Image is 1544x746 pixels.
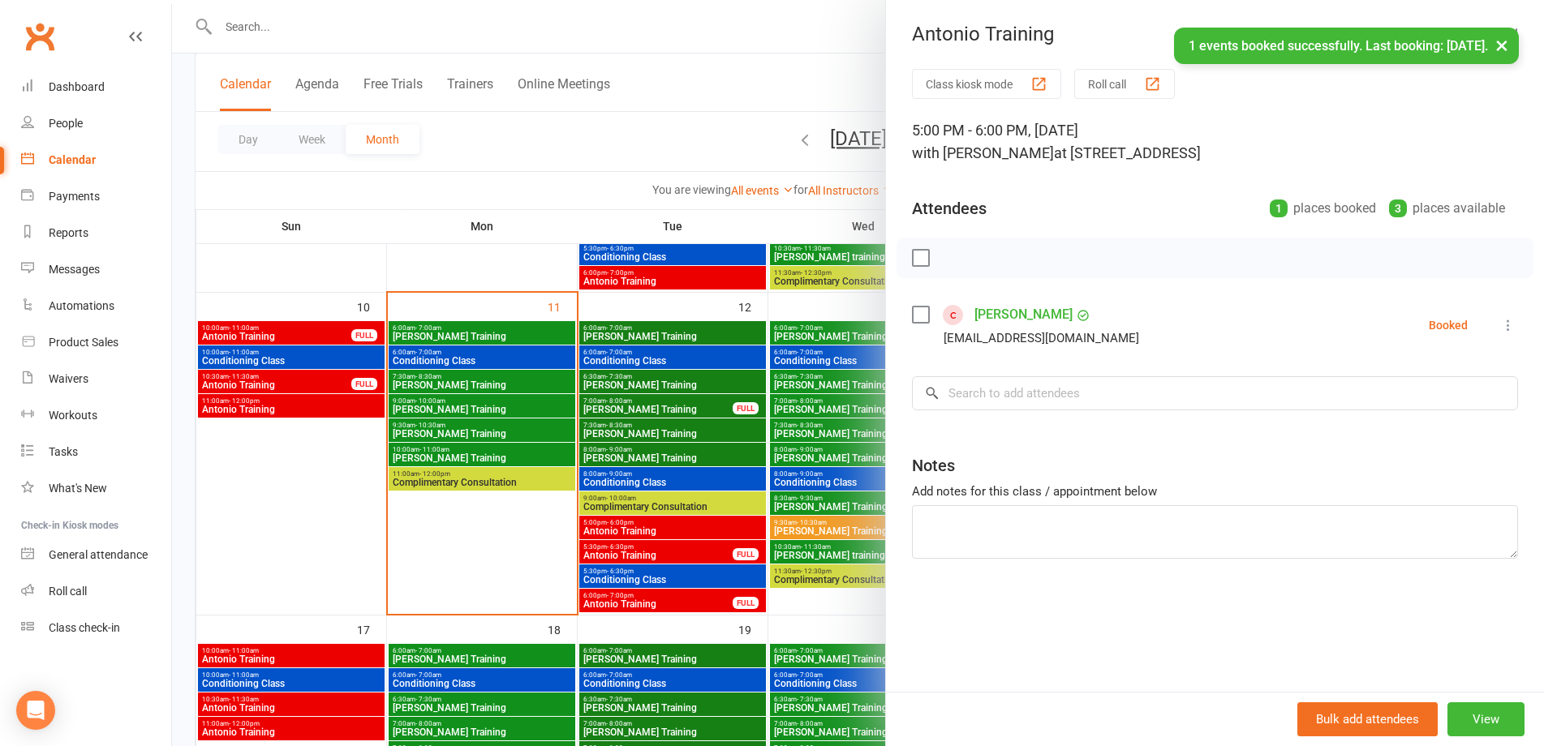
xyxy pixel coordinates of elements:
[21,142,171,178] a: Calendar
[49,80,105,93] div: Dashboard
[1447,702,1525,736] button: View
[912,69,1061,99] button: Class kiosk mode
[21,573,171,610] a: Roll call
[49,445,78,458] div: Tasks
[1429,319,1468,331] div: Booked
[21,105,171,142] a: People
[974,302,1073,328] a: [PERSON_NAME]
[1074,69,1175,99] button: Roll call
[21,69,171,105] a: Dashboard
[49,372,88,385] div: Waivers
[21,470,171,507] a: What's New
[1487,28,1516,62] button: ×
[912,454,955,477] div: Notes
[21,434,171,470] a: Tasks
[944,328,1139,349] div: [EMAIL_ADDRESS][DOMAIN_NAME]
[912,197,987,220] div: Attendees
[21,537,171,573] a: General attendance kiosk mode
[21,251,171,288] a: Messages
[1174,28,1519,64] div: 1 events booked successfully. Last booking: [DATE].
[49,336,118,349] div: Product Sales
[16,691,55,730] div: Open Intercom Messenger
[49,263,100,276] div: Messages
[912,376,1518,410] input: Search to add attendees
[49,190,100,203] div: Payments
[21,215,171,251] a: Reports
[21,178,171,215] a: Payments
[21,610,171,646] a: Class kiosk mode
[49,299,114,312] div: Automations
[49,226,88,239] div: Reports
[19,16,60,57] a: Clubworx
[21,361,171,397] a: Waivers
[886,23,1544,45] div: Antonio Training
[21,288,171,324] a: Automations
[1270,197,1376,220] div: places booked
[912,119,1518,165] div: 5:00 PM - 6:00 PM, [DATE]
[49,548,148,561] div: General attendance
[1389,197,1505,220] div: places available
[21,324,171,361] a: Product Sales
[912,482,1518,501] div: Add notes for this class / appointment below
[49,117,83,130] div: People
[1389,199,1407,217] div: 3
[49,621,120,634] div: Class check-in
[49,153,96,166] div: Calendar
[49,585,87,598] div: Roll call
[49,482,107,495] div: What's New
[21,397,171,434] a: Workouts
[1270,199,1288,217] div: 1
[49,409,97,422] div: Workouts
[1054,144,1201,161] span: at [STREET_ADDRESS]
[912,144,1054,161] span: with [PERSON_NAME]
[1297,702,1438,736] button: Bulk add attendees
